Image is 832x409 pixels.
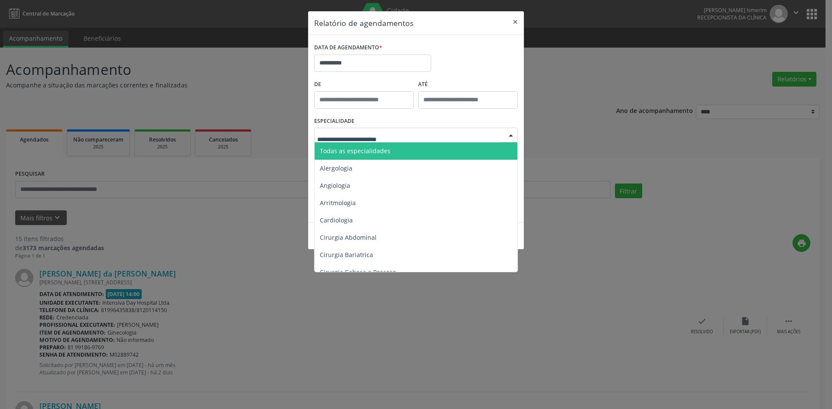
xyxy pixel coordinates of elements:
[320,216,353,224] span: Cardiologia
[507,11,524,32] button: Close
[314,78,414,91] label: De
[320,251,373,259] span: Cirurgia Bariatrica
[314,17,413,29] h5: Relatório de agendamentos
[320,164,352,172] span: Alergologia
[320,233,377,242] span: Cirurgia Abdominal
[320,181,350,190] span: Angiologia
[320,268,396,276] span: Cirurgia Cabeça e Pescoço
[320,147,390,155] span: Todas as especialidades
[314,115,354,128] label: ESPECIALIDADE
[418,78,518,91] label: ATÉ
[320,199,356,207] span: Arritmologia
[314,41,382,55] label: DATA DE AGENDAMENTO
